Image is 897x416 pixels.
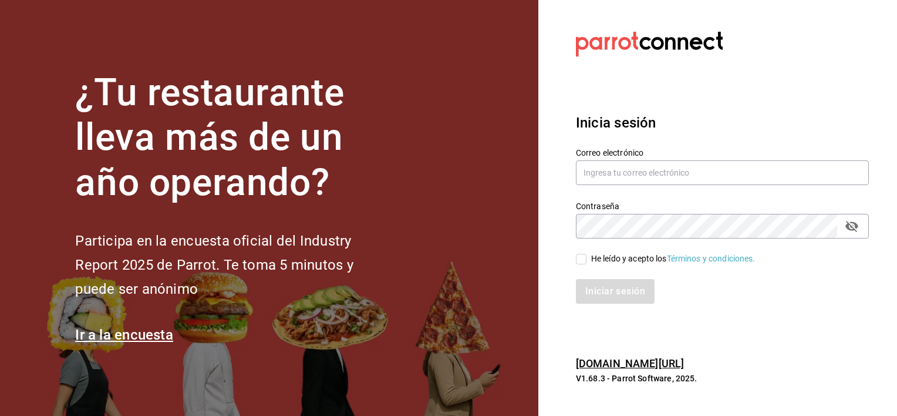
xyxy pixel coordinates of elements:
[75,229,392,301] h2: Participa en la encuesta oficial del Industry Report 2025 de Parrot. Te toma 5 minutos y puede se...
[576,148,869,156] label: Correo electrónico
[842,216,862,236] button: passwordField
[576,112,869,133] h3: Inicia sesión
[576,357,684,370] a: [DOMAIN_NAME][URL]
[576,160,869,185] input: Ingresa tu correo electrónico
[75,71,392,206] h1: ¿Tu restaurante lleva más de un año operando?
[576,373,869,384] p: V1.68.3 - Parrot Software, 2025.
[667,254,756,263] a: Términos y condiciones.
[75,327,173,343] a: Ir a la encuesta
[591,253,756,265] div: He leído y acepto los
[576,202,869,210] label: Contraseña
